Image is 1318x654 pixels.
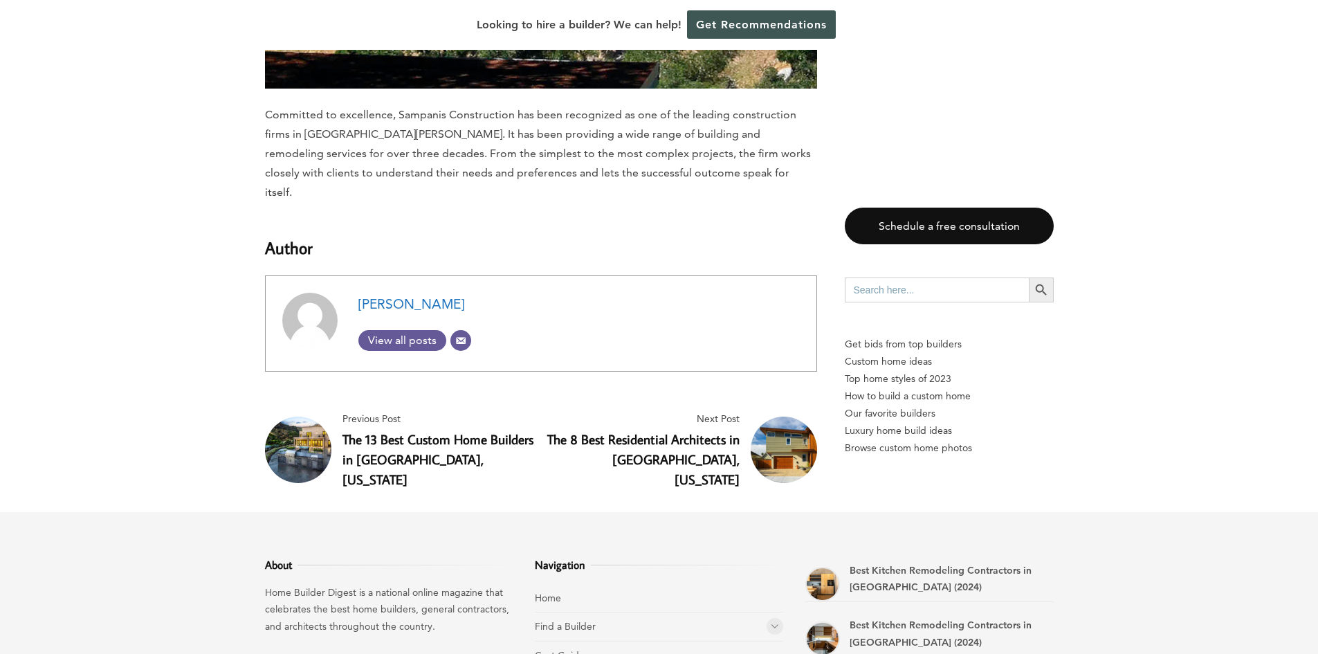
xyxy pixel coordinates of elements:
[845,405,1054,422] a: Our favorite builders
[282,293,338,348] img: Adam Scharf
[845,336,1054,353] p: Get bids from top builders
[265,556,513,573] h3: About
[265,108,811,199] span: Committed to excellence, Sampanis Construction has been recognized as one of the leading construc...
[850,564,1032,594] a: Best Kitchen Remodeling Contractors in [GEOGRAPHIC_DATA] (2024)
[687,10,836,39] a: Get Recommendations
[535,556,783,573] h3: Navigation
[845,208,1054,244] a: Schedule a free consultation
[265,584,513,635] p: Home Builder Digest is a national online magazine that celebrates the best home builders, general...
[547,430,740,488] a: The 8 Best Residential Architects in [GEOGRAPHIC_DATA], [US_STATE]
[342,430,533,488] a: The 13 Best Custom Home Builders in [GEOGRAPHIC_DATA], [US_STATE]
[265,219,817,260] h3: Author
[1249,585,1301,637] iframe: Drift Widget Chat Controller
[358,334,446,347] span: View all posts
[845,439,1054,457] a: Browse custom home photos
[845,370,1054,388] a: Top home styles of 2023
[535,592,561,604] a: Home
[358,330,446,351] a: View all posts
[535,620,596,633] a: Find a Builder
[845,422,1054,439] a: Luxury home build ideas
[845,353,1054,370] a: Custom home ideas
[342,410,536,428] span: Previous Post
[1034,282,1049,298] svg: Search
[450,330,471,351] a: Email
[850,619,1032,648] a: Best Kitchen Remodeling Contractors in [GEOGRAPHIC_DATA] (2024)
[547,410,740,428] span: Next Post
[845,278,1029,302] input: Search here...
[805,567,840,601] a: Best Kitchen Remodeling Contractors in Black Mountain (2024)
[845,388,1054,405] a: How to build a custom home
[358,296,464,312] a: [PERSON_NAME]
